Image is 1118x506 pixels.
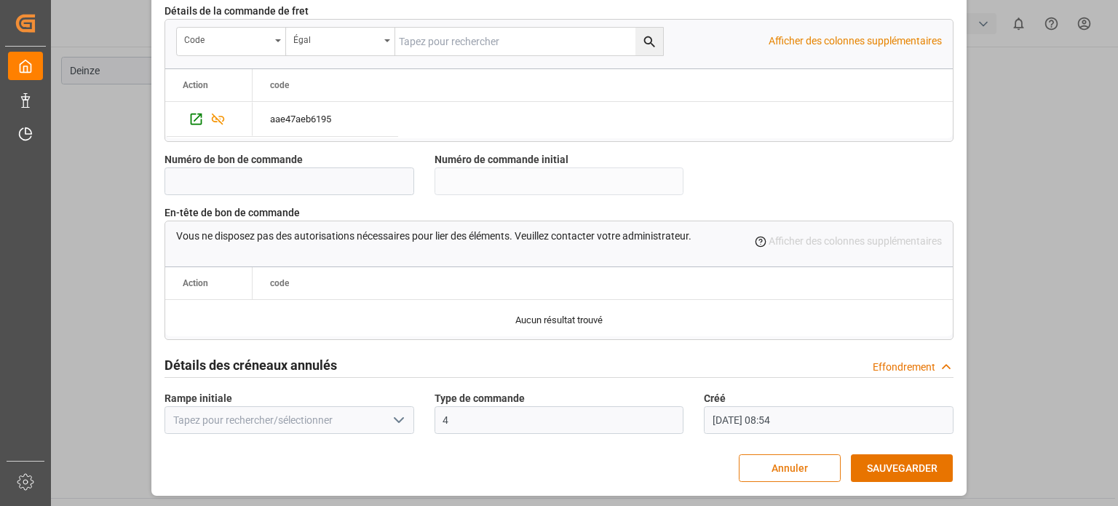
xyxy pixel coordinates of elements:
font: Numéro de commande initial [435,154,568,165]
button: bouton de recherche [635,28,663,55]
font: Action [183,278,208,288]
font: Détails de la commande de fret [164,5,309,17]
font: En-tête de bon de commande [164,207,300,218]
button: ouvrir le menu [286,28,395,55]
font: code [270,278,289,288]
font: Détails des créneaux annulés [164,357,337,373]
font: Égal [293,35,311,45]
input: Tapez pour rechercher/sélectionner [164,406,414,434]
font: Annuler [772,462,808,474]
font: SAUVEGARDER [867,462,937,474]
font: Rampe initiale [164,392,232,404]
font: Vous ne disposez pas des autorisations nécessaires pour lier des éléments. Veuillez contacter vot... [176,230,691,242]
button: Annuler [739,454,841,482]
font: Numéro de bon de commande [164,154,303,165]
font: code [270,80,289,90]
input: JJ.MM.AAAA HH:MM [704,406,954,434]
font: Type de commande [435,392,525,404]
div: Appuyez sur ESPACE pour sélectionner cette ligne. [165,102,253,137]
button: ouvrir le menu [386,409,408,432]
button: ouvrir le menu [177,28,286,55]
div: Appuyez sur ESPACE pour sélectionner cette ligne. [253,102,398,137]
font: aae47aeb6195 [270,114,331,124]
font: Afficher des colonnes supplémentaires [769,35,942,47]
font: Effondrement [873,361,935,373]
input: Tapez pour rechercher [395,28,663,55]
font: Action [183,80,208,90]
font: code [184,35,205,45]
button: SAUVEGARDER [851,454,953,482]
font: Créé [704,392,726,404]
